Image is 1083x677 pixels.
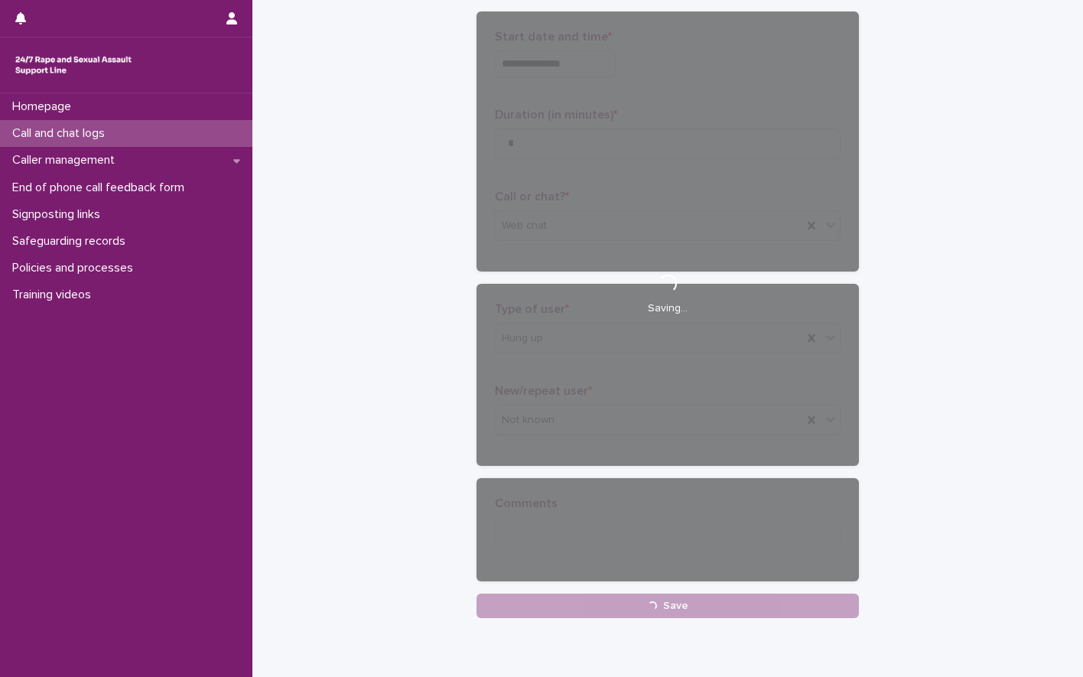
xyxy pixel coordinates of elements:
[6,126,117,141] p: Call and chat logs
[476,594,859,618] button: Save
[6,181,197,195] p: End of phone call feedback form
[6,99,83,114] p: Homepage
[6,288,103,302] p: Training videos
[663,601,688,611] span: Save
[6,207,112,222] p: Signposting links
[6,234,138,249] p: Safeguarding records
[6,153,127,168] p: Caller management
[12,50,135,80] img: rhQMoQhaT3yELyF149Cw
[648,302,688,315] p: Saving…
[6,261,145,275] p: Policies and processes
